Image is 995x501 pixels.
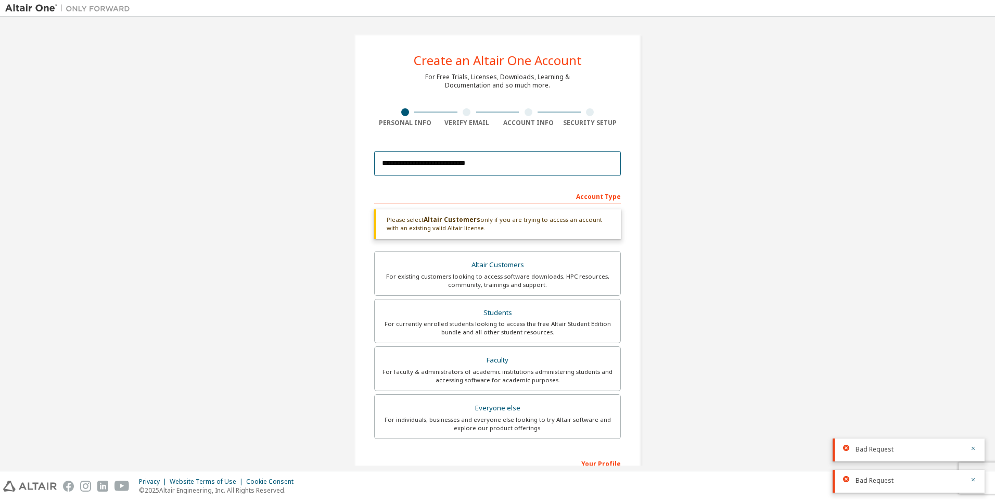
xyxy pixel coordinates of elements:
[374,455,621,471] div: Your Profile
[381,368,614,384] div: For faculty & administrators of academic institutions administering students and accessing softwa...
[381,353,614,368] div: Faculty
[139,478,170,486] div: Privacy
[381,306,614,320] div: Students
[381,416,614,432] div: For individuals, businesses and everyone else looking to try Altair software and explore our prod...
[3,481,57,492] img: altair_logo.svg
[374,187,621,204] div: Account Type
[497,119,559,127] div: Account Info
[436,119,498,127] div: Verify Email
[381,401,614,416] div: Everyone else
[63,481,74,492] img: facebook.svg
[97,481,108,492] img: linkedin.svg
[381,258,614,272] div: Altair Customers
[381,272,614,289] div: For existing customers looking to access software downloads, HPC resources, community, trainings ...
[5,3,135,14] img: Altair One
[381,320,614,336] div: For currently enrolled students looking to access the free Altair Student Edition bundle and all ...
[424,215,480,224] b: Altair Customers
[856,445,894,454] span: Bad Request
[246,478,300,486] div: Cookie Consent
[139,486,300,495] p: © 2025 Altair Engineering, Inc. All Rights Reserved.
[80,481,91,492] img: instagram.svg
[559,119,621,127] div: Security Setup
[856,477,894,485] span: Bad Request
[114,481,130,492] img: youtube.svg
[374,209,621,239] div: Please select only if you are trying to access an account with an existing valid Altair license.
[170,478,246,486] div: Website Terms of Use
[374,119,436,127] div: Personal Info
[414,54,582,67] div: Create an Altair One Account
[425,73,570,90] div: For Free Trials, Licenses, Downloads, Learning & Documentation and so much more.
